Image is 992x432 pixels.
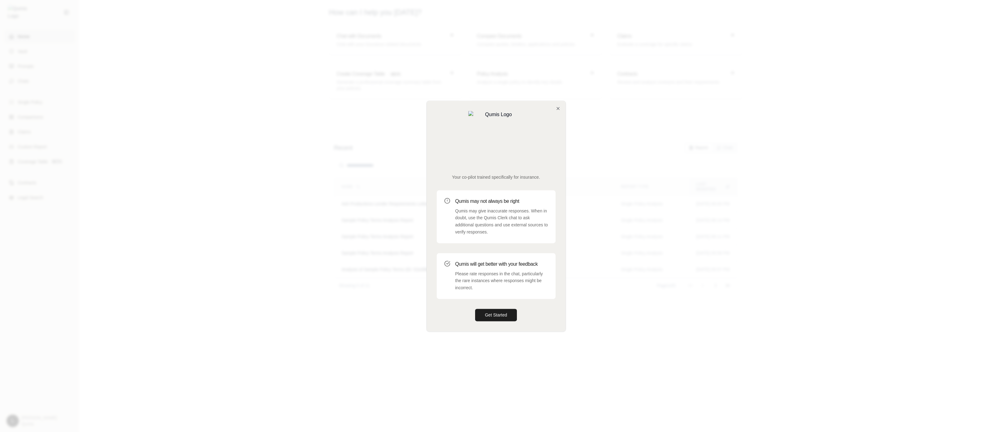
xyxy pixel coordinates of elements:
p: Qumis may give inaccurate responses. When in doubt, use the Qumis Clerk chat to ask additional qu... [455,207,548,236]
img: Qumis Logo [468,111,524,167]
p: Please rate responses in the chat, particularly the rare instances where responses might be incor... [455,270,548,291]
h3: Qumis will get better with your feedback [455,260,548,268]
button: Get Started [475,309,517,321]
p: Your co-pilot trained specifically for insurance. [437,174,556,180]
h3: Qumis may not always be right [455,198,548,205]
